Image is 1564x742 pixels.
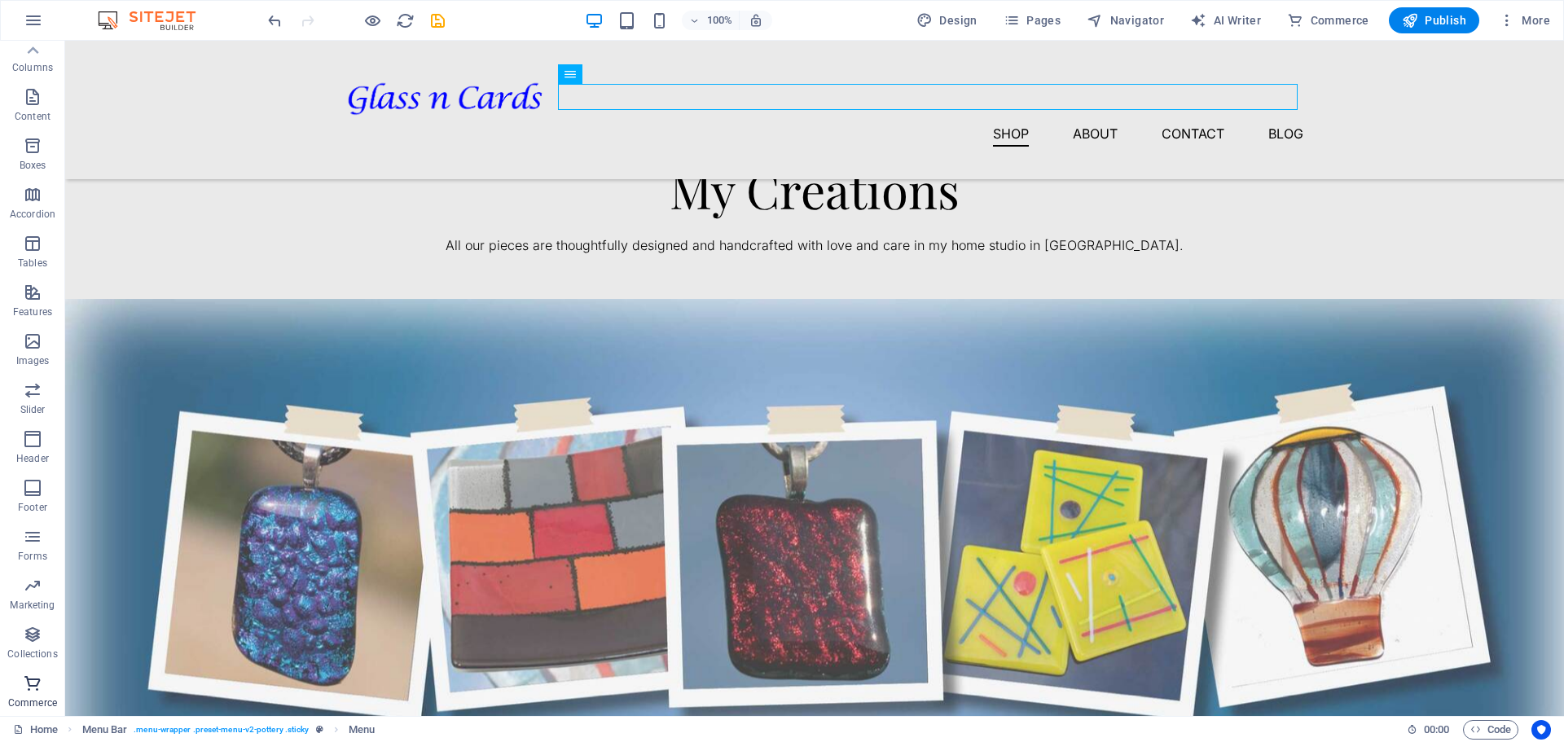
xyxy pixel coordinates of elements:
[10,599,55,612] p: Marketing
[1407,720,1450,740] h6: Session time
[10,208,55,221] p: Accordion
[1424,720,1449,740] span: 00 00
[82,720,128,740] span: Click to select. Double-click to edit
[15,110,51,123] p: Content
[16,452,49,465] p: Header
[1435,723,1438,735] span: :
[7,648,57,661] p: Collections
[8,696,57,709] p: Commerce
[18,501,47,514] p: Footer
[18,550,47,563] p: Forms
[1531,720,1551,740] button: Usercentrics
[12,61,53,74] p: Columns
[16,354,50,367] p: Images
[316,725,323,734] i: This element is a customizable preset
[13,305,52,318] p: Features
[82,720,376,740] nav: breadcrumb
[65,41,1564,716] iframe: To enrich screen reader interactions, please activate Accessibility in Grammarly extension settings
[20,403,46,416] p: Slider
[349,720,375,740] span: Click to select. Double-click to edit
[1492,7,1557,33] button: More
[1499,12,1550,29] span: More
[134,720,309,740] span: . menu-wrapper .preset-menu-v2-pottery .sticky
[18,257,47,270] p: Tables
[1463,720,1518,740] button: Code
[1470,720,1511,740] span: Code
[20,159,46,172] p: Boxes
[13,720,58,740] a: Click to cancel selection. Double-click to open Pages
